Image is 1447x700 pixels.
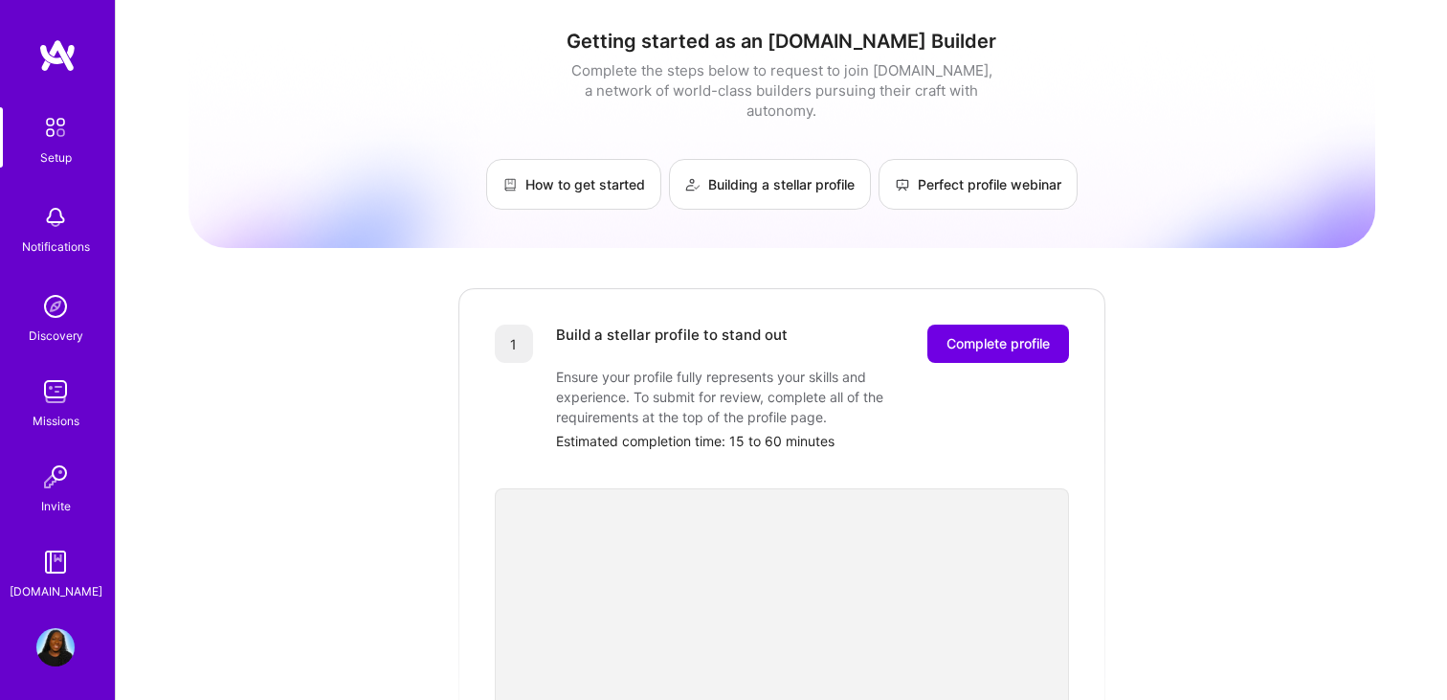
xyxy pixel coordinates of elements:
img: Building a stellar profile [685,177,701,192]
span: Complete profile [946,334,1050,353]
div: Complete the steps below to request to join [DOMAIN_NAME], a network of world-class builders purs... [567,60,997,121]
img: User Avatar [36,628,75,666]
img: setup [35,107,76,147]
button: Complete profile [927,325,1069,363]
div: Setup [40,147,72,168]
div: Missions [33,411,79,431]
img: How to get started [502,177,518,192]
div: Estimated completion time: 15 to 60 minutes [556,431,1069,451]
img: Perfect profile webinar [895,177,910,192]
div: Discovery [29,326,83,346]
img: guide book [36,543,75,581]
div: Ensure your profile fully represents your skills and experience. To submit for review, complete a... [556,367,939,427]
img: bell [36,198,75,237]
a: How to get started [486,159,661,210]
a: Perfect profile webinar [879,159,1078,210]
a: Building a stellar profile [669,159,871,210]
div: 1 [495,325,533,363]
a: User Avatar [32,628,79,666]
div: Invite [41,496,71,516]
img: logo [38,38,77,73]
img: Invite [36,458,75,496]
img: teamwork [36,373,75,411]
div: [DOMAIN_NAME] [10,581,102,601]
div: Build a stellar profile to stand out [556,325,788,363]
div: Notifications [22,237,90,257]
h1: Getting started as an [DOMAIN_NAME] Builder [189,30,1375,53]
img: discovery [36,287,75,326]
